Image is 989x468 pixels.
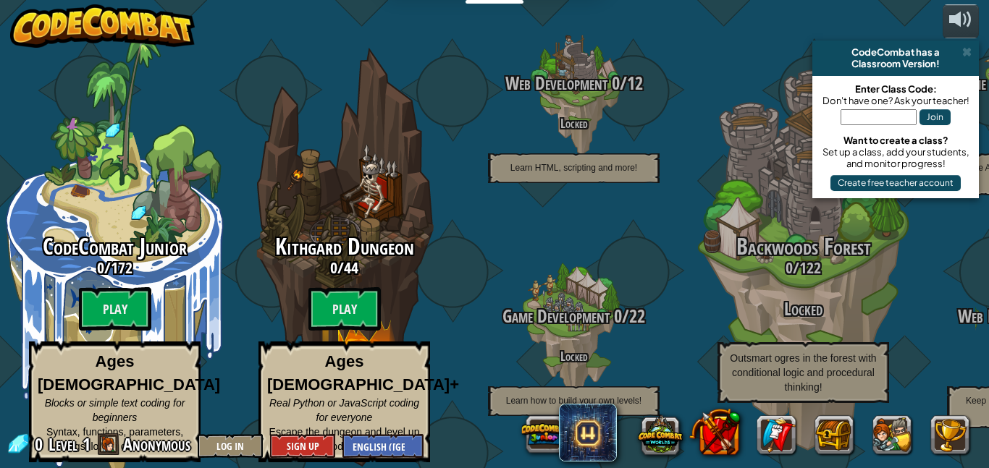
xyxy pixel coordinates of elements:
[10,4,195,48] img: CodeCombat - Learn how to code by playing a game
[308,287,381,331] btn: Play
[730,352,876,393] span: Outsmart ogres in the forest with conditional logic and procedural thinking!
[123,433,190,456] span: Anonymous
[689,259,918,276] h3: /
[627,71,643,95] span: 12
[736,231,871,262] span: Backwoods Forest
[943,4,979,38] button: Adjust volume
[111,257,132,278] span: 172
[198,434,263,458] button: Log In
[820,135,972,146] div: Want to create a class?
[97,257,104,278] span: 0
[330,257,337,278] span: 0
[510,163,637,173] span: Learn HTML, scripting and more!
[459,349,689,363] h4: Locked
[230,259,459,276] h3: /
[270,434,335,458] button: Sign Up
[275,231,414,262] span: Kithgard Dungeon
[46,426,183,452] span: Syntax, functions, parameters, strings, loops, conditionals
[506,396,641,406] span: Learn how to build your own levels!
[689,299,918,319] h3: Locked
[505,71,607,95] span: Web Development
[830,175,961,191] button: Create free teacher account
[786,257,793,278] span: 0
[799,257,821,278] span: 122
[49,433,77,456] span: Level
[502,304,610,328] span: Game Development
[820,146,972,169] div: Set up a class, add your students, and monitor progress!
[45,397,185,423] span: Blocks or simple text coding for beginners
[38,352,220,393] strong: Ages [DEMOGRAPHIC_DATA]
[607,71,620,95] span: 0
[629,304,645,328] span: 22
[269,426,420,452] span: Escape the dungeon and level up your coding skills!
[610,304,622,328] span: 0
[459,116,689,130] h4: Locked
[79,287,151,331] btn: Play
[344,257,358,278] span: 44
[820,83,972,95] div: Enter Class Code:
[267,352,459,393] strong: Ages [DEMOGRAPHIC_DATA]+
[459,307,689,326] h3: /
[83,433,91,456] span: 1
[269,397,419,423] span: Real Python or JavaScript coding for everyone
[818,46,973,58] div: CodeCombat has a
[459,74,689,93] h3: /
[919,109,951,125] button: Join
[35,433,47,456] span: 0
[43,231,187,262] span: CodeCombat Junior
[820,95,972,106] div: Don't have one? Ask your teacher!
[818,58,973,69] div: Classroom Version!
